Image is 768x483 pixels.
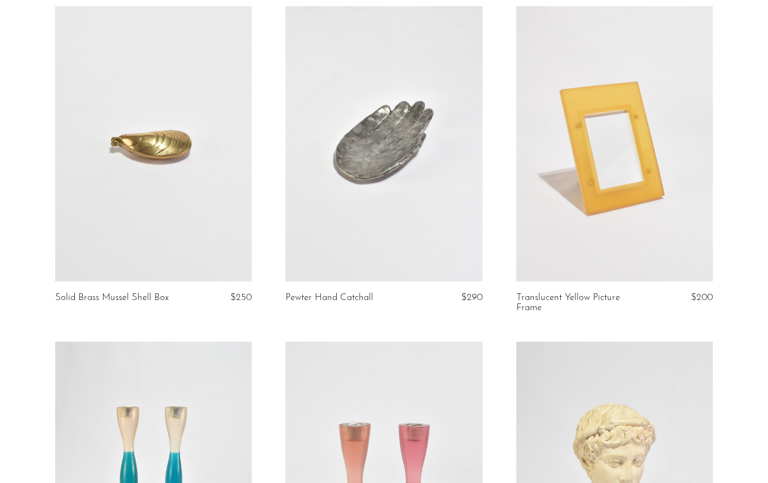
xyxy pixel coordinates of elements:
a: Translucent Yellow Picture Frame [516,293,647,314]
span: $200 [691,293,713,302]
span: $250 [230,293,252,302]
a: Pewter Hand Catchall [285,293,373,303]
span: $290 [461,293,483,302]
a: Solid Brass Mussel Shell Box [55,293,169,303]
